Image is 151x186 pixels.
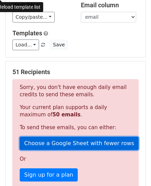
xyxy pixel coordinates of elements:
[12,12,55,23] a: Copy/paste...
[12,29,42,37] a: Templates
[20,156,131,163] p: Or
[12,39,39,50] a: Load...
[116,153,151,186] iframe: Chat Widget
[20,104,131,118] p: Your current plan supports a daily maximum of .
[20,84,131,98] p: Sorry, you don't have enough daily email credits to send these emails.
[81,1,139,9] h5: Email column
[12,68,139,76] h5: 51 Recipients
[20,124,131,131] p: To send these emails, you can either:
[53,112,81,118] strong: 50 emails
[50,39,68,50] button: Save
[20,137,139,150] a: Choose a Google Sheet with fewer rows
[20,168,78,181] a: Sign up for a plan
